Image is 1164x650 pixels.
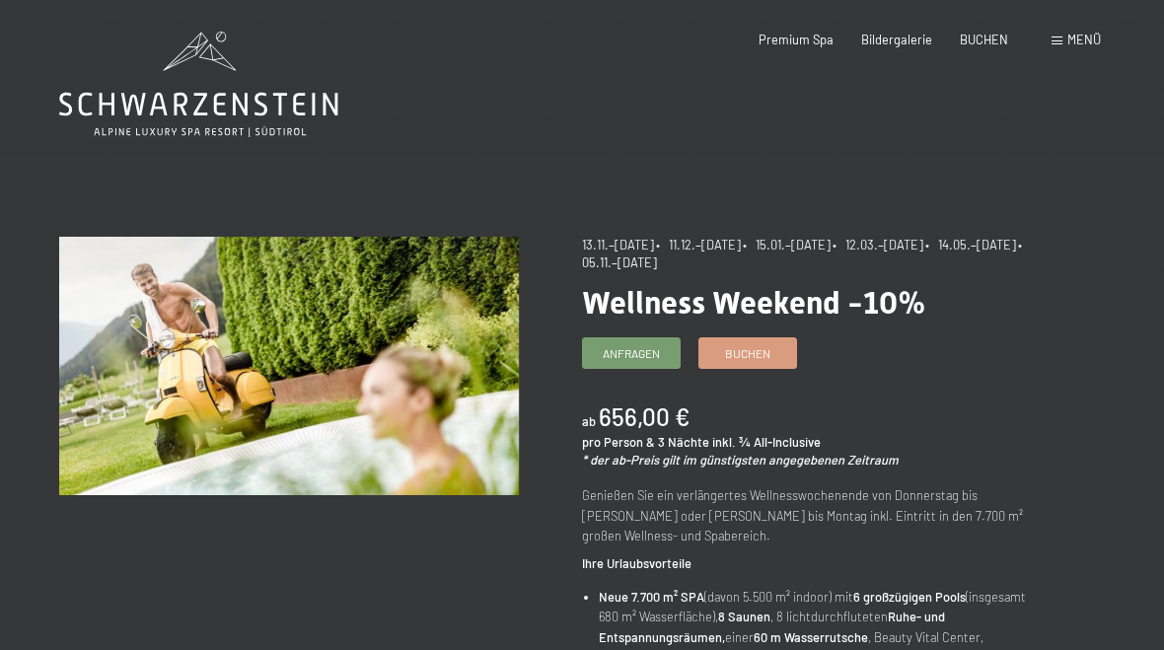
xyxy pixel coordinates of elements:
[582,452,899,468] em: * der ab-Preis gilt im günstigsten angegebenen Zeitraum
[658,434,709,450] span: 3 Nächte
[582,485,1042,545] p: Genießen Sie ein verlängertes Wellnesswochenende von Donnerstag bis [PERSON_NAME] oder [PERSON_NA...
[599,589,704,605] strong: Neue 7.700 m² SPA
[718,609,770,624] strong: 8 Saunen
[743,237,831,253] span: • 15.01.–[DATE]
[582,555,691,571] strong: Ihre Urlaubsvorteile
[599,609,945,644] strong: Ruhe- und Entspannungsräumen,
[582,237,654,253] span: 13.11.–[DATE]
[582,434,655,450] span: pro Person &
[853,589,966,605] strong: 6 großzügigen Pools
[603,345,660,362] span: Anfragen
[582,284,926,322] span: Wellness Weekend -10%
[861,32,932,47] a: Bildergalerie
[759,32,834,47] a: Premium Spa
[712,434,821,450] span: inkl. ¾ All-Inclusive
[59,237,519,495] img: Wellness Weekend -10%
[925,237,1016,253] span: • 14.05.–[DATE]
[656,237,741,253] span: • 11.12.–[DATE]
[1067,32,1101,47] span: Menü
[582,413,596,429] span: ab
[833,237,923,253] span: • 12.03.–[DATE]
[754,629,868,645] strong: 60 m Wasserrutsche
[583,338,680,368] a: Anfragen
[599,402,690,431] b: 656,00 €
[699,338,796,368] a: Buchen
[725,345,770,362] span: Buchen
[582,237,1028,270] span: • 05.11.–[DATE]
[960,32,1008,47] a: BUCHEN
